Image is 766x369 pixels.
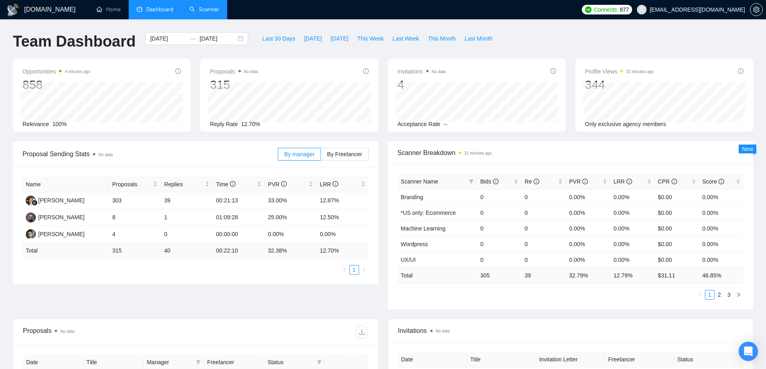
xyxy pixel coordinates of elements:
[655,252,699,267] td: $0.00
[522,252,566,267] td: 0
[610,252,655,267] td: 0.00%
[23,326,195,338] div: Proposals
[38,230,84,239] div: [PERSON_NAME]
[432,69,446,74] span: No data
[161,209,213,226] td: 1
[6,4,19,16] img: logo
[566,236,610,252] td: 0.00%
[199,34,236,43] input: End date
[695,290,705,300] li: Previous Page
[699,205,743,220] td: 0.00%
[161,192,213,209] td: 39
[230,181,236,187] span: info-circle
[316,209,368,226] td: 12.50%
[109,177,161,192] th: Proposals
[109,209,161,226] td: 8
[320,181,338,188] span: LRR
[566,267,610,283] td: 32.79 %
[26,229,36,239] img: ZM
[340,265,349,275] li: Previous Page
[265,226,316,243] td: 0.00%
[594,5,618,14] span: Connects:
[610,267,655,283] td: 12.79 %
[614,178,632,185] span: LRR
[699,220,743,236] td: 0.00%
[331,34,348,43] span: [DATE]
[112,180,152,189] span: Proposals
[464,34,492,43] span: Last Month
[699,236,743,252] td: 0.00%
[190,35,196,42] span: to
[146,6,173,13] span: Dashboard
[258,32,300,45] button: Last 30 Days
[189,6,219,13] a: searchScanner
[161,243,213,259] td: 40
[655,236,699,252] td: $0.00
[268,181,287,188] span: PVR
[267,358,313,367] span: Status
[23,121,49,127] span: Relevance
[241,121,260,127] span: 12.70%
[566,220,610,236] td: 0.00%
[719,179,724,184] span: info-circle
[605,352,674,367] th: Freelancer
[213,243,265,259] td: 00:22:10
[401,225,446,232] a: Machine Learning
[23,77,90,92] div: 858
[698,292,702,297] span: left
[262,34,295,43] span: Last 30 Days
[566,205,610,220] td: 0.00%
[460,32,497,45] button: Last Month
[477,205,521,220] td: 0
[674,352,743,367] th: Status
[342,267,347,272] span: left
[38,213,84,222] div: [PERSON_NAME]
[585,121,666,127] span: Only exclusive agency members
[705,290,714,299] a: 1
[522,267,566,283] td: 39
[388,32,423,45] button: Last Week
[357,34,384,43] span: This Week
[26,214,84,220] a: DW[PERSON_NAME]
[658,178,677,185] span: CPR
[469,179,474,184] span: filter
[23,243,109,259] td: Total
[216,181,235,188] span: Time
[639,7,645,12] span: user
[316,243,368,259] td: 12.70 %
[610,205,655,220] td: 0.00%
[734,290,743,300] button: right
[738,68,743,74] span: info-circle
[493,179,499,184] span: info-circle
[52,121,67,127] span: 100%
[284,151,314,157] span: By manager
[23,149,278,159] span: Proposal Sending Stats
[398,352,467,367] th: Date
[626,179,632,184] span: info-circle
[750,3,763,16] button: setting
[522,205,566,220] td: 0
[401,194,423,200] a: Branding
[190,35,196,42] span: swap-right
[109,226,161,243] td: 4
[210,121,238,127] span: Reply Rate
[244,69,258,74] span: No data
[566,189,610,205] td: 0.00%
[265,243,316,259] td: 32.38 %
[477,252,521,267] td: 0
[164,180,203,189] span: Replies
[699,267,743,283] td: 46.85 %
[725,290,733,299] a: 3
[38,196,84,205] div: [PERSON_NAME]
[213,192,265,209] td: 00:21:13
[620,5,628,14] span: 877
[65,69,90,74] time: 4 minutes ago
[398,148,744,158] span: Scanner Breakdown
[477,220,521,236] td: 0
[467,352,536,367] th: Title
[401,210,456,216] a: *US only: Ecommerce
[304,34,322,43] span: [DATE]
[566,252,610,267] td: 0.00%
[317,360,322,365] span: filter
[477,189,521,205] td: 0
